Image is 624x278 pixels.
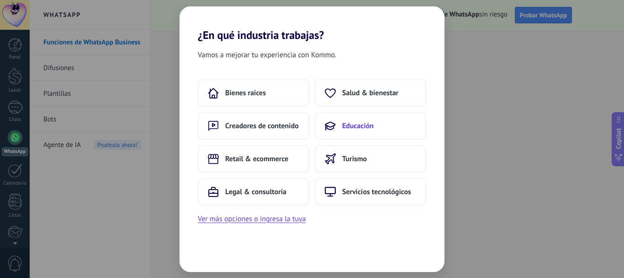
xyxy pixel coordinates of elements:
[315,145,426,173] button: Turismo
[225,154,288,164] span: Retail & ecommerce
[198,145,309,173] button: Retail & ecommerce
[198,79,309,107] button: Bienes raíces
[225,187,286,196] span: Legal & consultoría
[342,121,374,131] span: Educación
[315,112,426,140] button: Educación
[198,178,309,206] button: Legal & consultoría
[342,88,398,98] span: Salud & bienestar
[225,88,266,98] span: Bienes raíces
[342,154,367,164] span: Turismo
[315,178,426,206] button: Servicios tecnológicos
[198,112,309,140] button: Creadores de contenido
[198,49,336,61] span: Vamos a mejorar tu experiencia con Kommo.
[180,6,444,42] h2: ¿En qué industria trabajas?
[315,79,426,107] button: Salud & bienestar
[198,213,306,225] button: Ver más opciones o ingresa la tuya
[225,121,299,131] span: Creadores de contenido
[342,187,411,196] span: Servicios tecnológicos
